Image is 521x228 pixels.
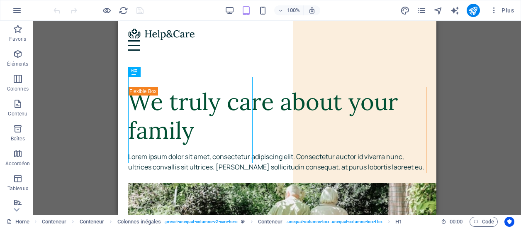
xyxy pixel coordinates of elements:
span: Code [473,217,494,227]
span: . unequal-columns-box .unequal-columns-box-flex [286,217,382,227]
i: Cet élément est une présélection personnalisable. [241,219,245,224]
button: pages [417,5,427,15]
button: Cliquez ici pour quitter le mode Aperçu et poursuivre l'édition. [102,5,112,15]
p: Favoris [9,36,26,42]
i: Publier [468,6,478,15]
button: Code [470,217,498,227]
span: Cliquez pour sélectionner. Double-cliquez pour modifier. [42,217,67,227]
button: Plus [487,4,517,17]
p: Colonnes [7,86,29,92]
p: Éléments [7,61,28,67]
span: Cliquez pour sélectionner. Double-cliquez pour modifier. [80,217,105,227]
a: Cliquez pour annuler la sélection. Double-cliquez pour ouvrir Pages. [7,217,29,227]
i: Navigateur [433,6,443,15]
span: . preset-unequal-columns-v2-care-hero [164,217,238,227]
p: Tableaux [7,185,28,192]
span: Plus [490,6,514,15]
span: 00 00 [450,217,463,227]
i: AI Writer [450,6,460,15]
span: Cliquez pour sélectionner. Double-cliquez pour modifier. [117,217,161,227]
p: Accordéon [5,160,30,167]
span: Cliquez pour sélectionner. Double-cliquez pour modifier. [258,217,283,227]
button: design [400,5,410,15]
h6: 100% [287,5,300,15]
h6: Durée de la session [441,217,463,227]
button: 100% [274,5,304,15]
button: navigator [433,5,443,15]
nav: breadcrumb [42,217,402,227]
i: Design (Ctrl+Alt+Y) [400,6,410,15]
button: reload [118,5,128,15]
span: : [455,218,457,225]
button: Usercentrics [504,217,514,227]
span: Cliquez pour sélectionner. Double-cliquez pour modifier. [395,217,402,227]
p: Boîtes [11,135,25,142]
button: publish [467,4,480,17]
button: text_generator [450,5,460,15]
i: Actualiser la page [119,6,128,15]
i: Lors du redimensionnement, ajuster automatiquement le niveau de zoom en fonction de l'appareil sé... [308,7,316,14]
p: Contenu [8,110,27,117]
